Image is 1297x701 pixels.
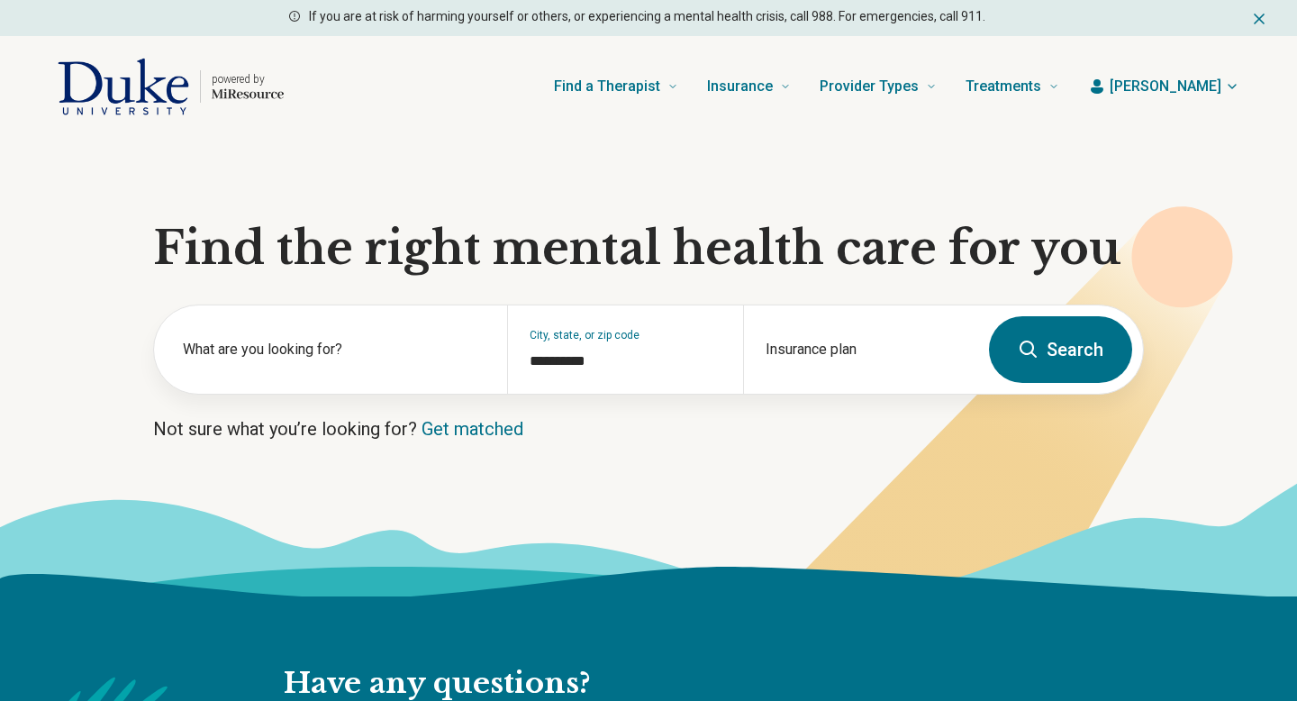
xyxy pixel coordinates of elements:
button: Search [989,316,1132,383]
a: Treatments [966,50,1059,123]
label: What are you looking for? [183,339,485,360]
p: Not sure what you’re looking for? [153,416,1144,442]
span: Find a Therapist [554,74,660,99]
a: Insurance [707,50,791,123]
h1: Find the right mental health care for you [153,222,1144,276]
a: Home page [58,58,284,115]
a: Get matched [422,418,523,440]
button: Dismiss [1250,7,1268,29]
span: [PERSON_NAME] [1110,76,1221,97]
span: Provider Types [820,74,919,99]
span: Insurance [707,74,773,99]
p: If you are at risk of harming yourself or others, or experiencing a mental health crisis, call 98... [309,7,985,26]
button: [PERSON_NAME] [1088,76,1239,97]
a: Provider Types [820,50,937,123]
span: Treatments [966,74,1041,99]
a: Find a Therapist [554,50,678,123]
p: powered by [212,72,284,86]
